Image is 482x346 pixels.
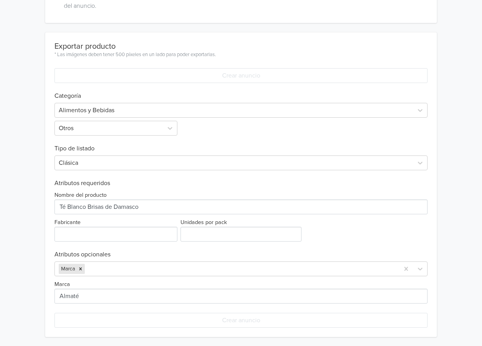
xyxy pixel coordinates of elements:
[54,180,428,187] h6: Atributos requeridos
[54,280,70,289] label: Marca
[54,313,428,328] button: Crear anuncio
[54,83,428,100] h6: Categoría
[54,218,81,227] label: Fabricante
[54,51,216,59] div: * Las imágenes deben tener 500 píxeles en un lado para poder exportarlas.
[181,218,227,227] label: Unidades por pack
[76,264,85,274] div: Remove Marca
[54,136,428,152] h6: Tipo de listado
[59,264,76,274] div: Marca
[54,191,107,199] label: Nombre del producto
[54,68,428,83] button: Crear anuncio
[54,251,428,258] h6: Atributos opcionales
[54,42,216,51] div: Exportar producto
